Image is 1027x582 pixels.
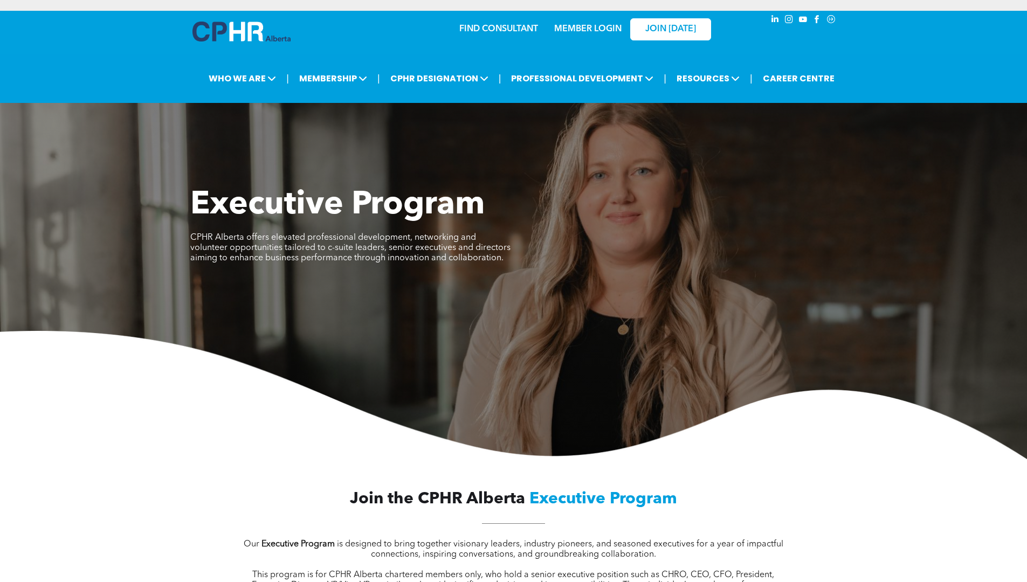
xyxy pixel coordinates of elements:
[499,67,501,89] li: |
[825,13,837,28] a: Social network
[190,189,485,221] span: Executive Program
[760,68,838,88] a: CAREER CENTRE
[377,67,380,89] li: |
[529,491,677,507] span: Executive Program
[459,25,538,33] a: FIND CONSULTANT
[205,68,279,88] span: WHO WE ARE
[783,13,795,28] a: instagram
[554,25,622,33] a: MEMBER LOGIN
[337,540,783,559] span: is designed to bring together visionary leaders, industry pioneers, and seasoned executives for a...
[350,491,525,507] span: Join the CPHR Alberta
[750,67,753,89] li: |
[769,13,781,28] a: linkedin
[286,67,289,89] li: |
[261,540,335,549] strong: Executive Program
[296,68,370,88] span: MEMBERSHIP
[508,68,657,88] span: PROFESSIONAL DEVELOPMENT
[192,22,291,41] img: A blue and white logo for cp alberta
[190,233,511,262] span: CPHR Alberta offers elevated professional development, networking and volunteer opportunities tai...
[645,24,696,34] span: JOIN [DATE]
[673,68,743,88] span: RESOURCES
[664,67,666,89] li: |
[630,18,711,40] a: JOIN [DATE]
[811,13,823,28] a: facebook
[797,13,809,28] a: youtube
[387,68,492,88] span: CPHR DESIGNATION
[244,540,259,549] span: Our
